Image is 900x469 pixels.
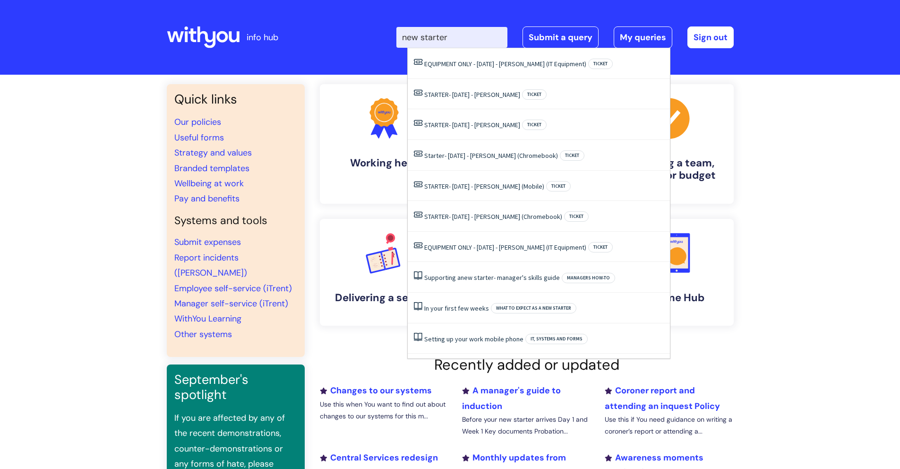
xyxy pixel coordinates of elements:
span: Ticket [522,120,547,130]
a: Employee self-service (iTrent) [174,283,292,294]
span: Ticket [522,89,547,100]
input: Search [396,27,507,48]
a: Report incidents ([PERSON_NAME]) [174,252,247,278]
span: STARTER [424,182,449,191]
a: Coroner report and attending an inquest Policy [605,385,720,411]
a: STARTER- [DATE] - [PERSON_NAME] [424,90,520,99]
a: Starter- [DATE] - [PERSON_NAME] (Chromebook) [424,151,558,160]
h4: Systems and tools [174,214,297,227]
a: My queries [614,26,672,48]
a: EQUIPMENT ONLY - [DATE] - [PERSON_NAME] (IT Equipment) [424,60,586,68]
span: Ticket [546,181,571,191]
span: STARTER [424,90,449,99]
a: EQUIPMENT ONLY - [DATE] - [PERSON_NAME] (IT Equipment) [424,243,586,252]
a: Other systems [174,329,232,340]
a: Strategy and values [174,147,252,158]
span: Ticket [588,59,613,69]
h3: Quick links [174,92,297,107]
a: Sign out [687,26,734,48]
a: A manager's guide to induction [462,385,561,411]
h4: Working here [327,157,441,169]
a: Awareness moments [605,452,703,463]
a: Delivering a service [320,219,448,326]
span: Ticket [564,211,589,222]
a: STARTER- [DATE] - [PERSON_NAME] (Mobile) [424,182,544,191]
a: WithYou Learning [174,313,241,324]
span: Managers how-to [562,273,615,283]
a: STARTER- [DATE] - [PERSON_NAME] [424,121,520,129]
a: Pay and benefits [174,193,240,204]
a: In your first few weeks [424,304,489,313]
span: What to expect as a new starter [491,303,576,313]
a: Submit expenses [174,236,241,248]
a: Submit a query [523,26,599,48]
a: Useful forms [174,132,224,143]
a: Changes to our systems [320,385,432,396]
a: Setting up your work mobile phone [424,335,523,343]
p: Before your new starter arrives Day 1 and Week 1 Key documents Probation... [462,414,591,437]
span: STARTER [424,212,449,221]
a: Manager self-service (iTrent) [174,298,288,309]
span: Starter [424,151,445,160]
h4: Delivering a service [327,292,441,304]
h2: Recently added or updated [320,356,734,373]
span: IT, systems and forms [525,334,588,344]
div: | - [396,26,734,48]
span: Ticket [560,150,584,161]
span: starter [474,273,494,282]
a: Working here [320,84,448,204]
p: info hub [247,30,278,45]
span: STARTER [424,121,449,129]
p: Use this when You want to find out about changes to our systems for this m... [320,399,448,422]
a: Our policies [174,116,221,128]
p: Use this if You need guidance on writing a coroner’s report or attending a... [605,414,733,437]
a: Branded templates [174,163,249,174]
a: Supporting anew starter- manager's skills guide [424,273,560,282]
span: Ticket [588,242,613,252]
a: Wellbeing at work [174,178,244,189]
span: new [461,273,472,282]
h3: September's spotlight [174,372,297,403]
a: STARTER- [DATE] - [PERSON_NAME] (Chromebook) [424,212,562,221]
